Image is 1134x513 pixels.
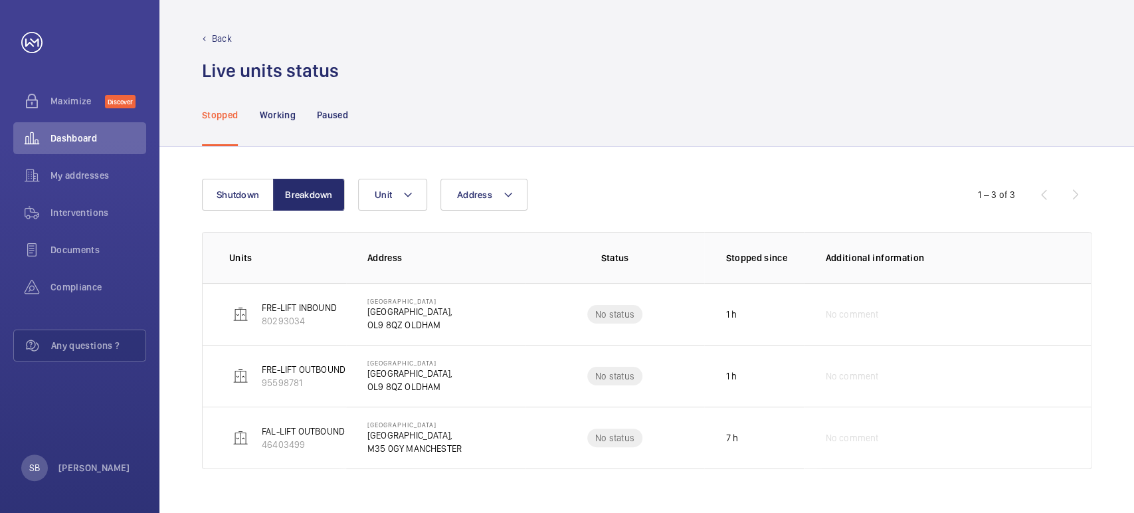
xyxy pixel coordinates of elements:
[440,179,527,211] button: Address
[367,421,462,429] p: [GEOGRAPHIC_DATA]
[262,363,345,376] p: FRE-LIFT OUTBOUND
[595,369,634,383] p: No status
[50,243,146,256] span: Documents
[725,369,737,383] p: 1 h
[51,339,145,352] span: Any questions ?
[202,179,274,211] button: Shutdown
[978,188,1015,201] div: 1 – 3 of 3
[825,308,878,321] span: No comment
[262,425,345,438] p: FAL-LIFT OUTBOUND
[58,461,130,474] p: [PERSON_NAME]
[202,108,238,122] p: Stopped
[212,32,232,45] p: Back
[825,431,878,445] span: No comment
[233,368,248,384] img: elevator.svg
[273,179,345,211] button: Breakdown
[262,314,337,328] p: 80293034
[202,58,339,83] h1: Live units status
[50,280,146,294] span: Compliance
[367,251,525,264] p: Address
[317,108,348,122] p: Paused
[50,94,105,108] span: Maximize
[262,438,345,451] p: 46403499
[367,318,452,332] p: OL9 8QZ OLDHAM
[367,359,452,367] p: [GEOGRAPHIC_DATA]
[50,132,146,145] span: Dashboard
[367,429,462,442] p: [GEOGRAPHIC_DATA],
[825,369,878,383] span: No comment
[367,442,462,455] p: M35 0GY MANCHESTER
[725,251,804,264] p: Stopped since
[367,380,452,393] p: OL9 8QZ OLDHAM
[457,189,492,200] span: Address
[259,108,295,122] p: Working
[535,251,696,264] p: Status
[725,308,737,321] p: 1 h
[725,431,738,445] p: 7 h
[233,430,248,446] img: elevator.svg
[375,189,392,200] span: Unit
[367,367,452,380] p: [GEOGRAPHIC_DATA],
[595,431,634,445] p: No status
[595,308,634,321] p: No status
[367,297,452,305] p: [GEOGRAPHIC_DATA]
[229,251,346,264] p: Units
[825,251,1064,264] p: Additional information
[367,305,452,318] p: [GEOGRAPHIC_DATA],
[358,179,427,211] button: Unit
[262,376,345,389] p: 95598781
[50,206,146,219] span: Interventions
[50,169,146,182] span: My addresses
[233,306,248,322] img: elevator.svg
[262,301,337,314] p: FRE-LIFT INBOUND
[105,95,136,108] span: Discover
[29,461,40,474] p: SB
